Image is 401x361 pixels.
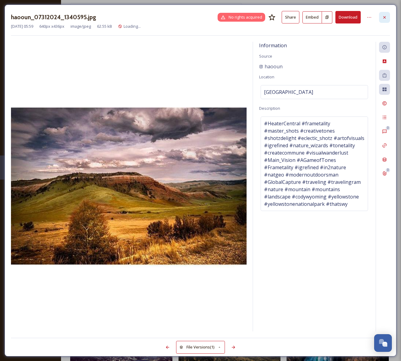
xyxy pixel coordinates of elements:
img: 3b39490059d4aad7c7f054b39630a4f68ba387d6.jpg [11,107,247,268]
button: File Versions(1) [176,341,225,353]
button: Embed [302,11,322,23]
span: 640 px x 436 px [39,23,64,29]
div: 0 [386,126,390,130]
span: Source [259,53,272,59]
span: [DATE] 05:59 [11,23,33,29]
a: haooun [259,63,283,70]
span: Description [259,105,280,111]
span: Information [259,42,287,49]
h3: haooun_07312024_1340595.jpg [11,13,96,22]
span: image/jpeg [70,23,91,29]
span: haooun [265,63,283,70]
button: Download [335,11,361,23]
span: No rights acquired [229,14,262,20]
button: Open Chat [374,334,392,352]
div: 0 [386,168,390,172]
button: Share [282,11,299,23]
span: Location [259,74,274,80]
span: Loading... [124,23,141,29]
span: [GEOGRAPHIC_DATA] [264,88,313,96]
span: 62.55 kB [97,23,112,29]
span: #HeaterCentral #frametality #master_shots #creativetones #shotzdelight #eclectic_shotz #artofvisu... [264,120,365,208]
